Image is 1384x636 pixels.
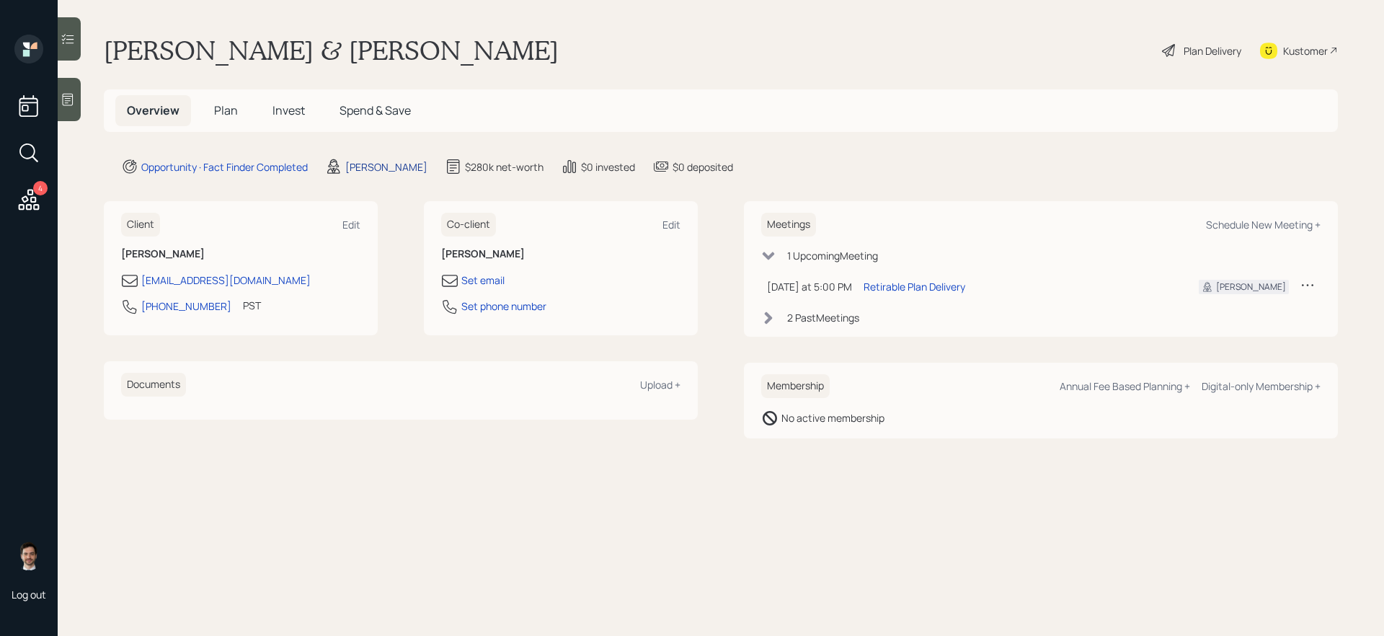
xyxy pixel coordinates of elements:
[441,248,680,260] h6: [PERSON_NAME]
[864,279,965,294] div: Retirable Plan Delivery
[243,298,261,313] div: PST
[12,588,46,601] div: Log out
[272,102,305,118] span: Invest
[761,374,830,398] h6: Membership
[1283,43,1328,58] div: Kustomer
[461,273,505,288] div: Set email
[662,218,680,231] div: Edit
[342,218,360,231] div: Edit
[141,273,311,288] div: [EMAIL_ADDRESS][DOMAIN_NAME]
[121,373,186,397] h6: Documents
[104,35,559,66] h1: [PERSON_NAME] & [PERSON_NAME]
[121,213,160,237] h6: Client
[14,542,43,570] img: jonah-coleman-headshot.png
[141,159,308,175] div: Opportunity · Fact Finder Completed
[461,299,546,314] div: Set phone number
[781,410,884,425] div: No active membership
[33,181,48,195] div: 4
[345,159,427,175] div: [PERSON_NAME]
[767,279,852,294] div: [DATE] at 5:00 PM
[465,159,544,175] div: $280k net-worth
[673,159,733,175] div: $0 deposited
[1184,43,1241,58] div: Plan Delivery
[787,310,859,325] div: 2 Past Meeting s
[787,248,878,263] div: 1 Upcoming Meeting
[1206,218,1321,231] div: Schedule New Meeting +
[761,213,816,237] h6: Meetings
[1202,379,1321,393] div: Digital-only Membership +
[441,213,496,237] h6: Co-client
[127,102,179,118] span: Overview
[340,102,411,118] span: Spend & Save
[581,159,635,175] div: $0 invested
[121,248,360,260] h6: [PERSON_NAME]
[214,102,238,118] span: Plan
[141,299,231,314] div: [PHONE_NUMBER]
[1216,281,1286,293] div: [PERSON_NAME]
[640,378,680,392] div: Upload +
[1060,379,1190,393] div: Annual Fee Based Planning +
